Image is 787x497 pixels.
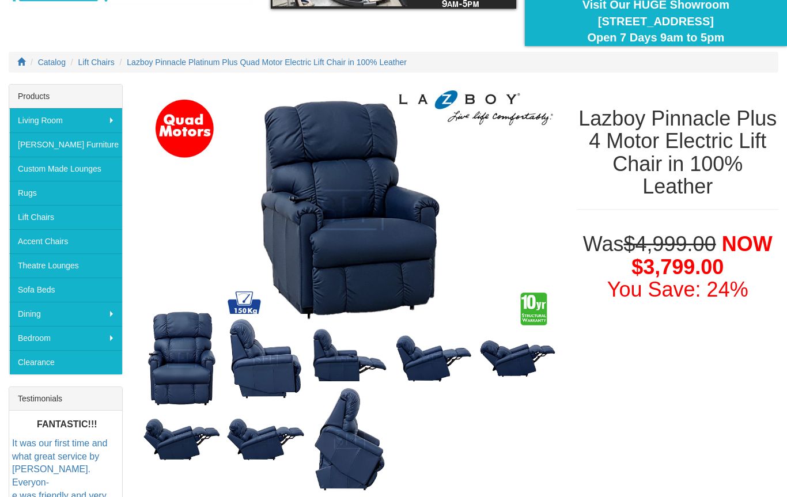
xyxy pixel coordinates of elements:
a: Sofa Beds [9,278,122,302]
a: Rugs [9,181,122,205]
div: Products [9,85,122,108]
a: Lift Chairs [9,205,122,229]
a: Custom Made Lounges [9,157,122,181]
a: Dining [9,302,122,326]
a: Clearance [9,350,122,374]
a: Theatre Lounges [9,253,122,278]
a: [PERSON_NAME] Furniture [9,132,122,157]
del: $4,999.00 [624,232,716,256]
b: FANTASTIC!!! [37,419,97,429]
a: Accent Chairs [9,229,122,253]
font: You Save: 24% [607,278,748,301]
h1: Was [577,233,778,301]
a: Lazboy Pinnacle Platinum Plus Quad Motor Electric Lift Chair in 100% Leather [127,58,407,67]
span: NOW $3,799.00 [631,232,772,279]
a: Catalog [38,58,66,67]
a: Living Room [9,108,122,132]
h1: Lazboy Pinnacle Plus 4 Motor Electric Lift Chair in 100% Leather [577,107,778,198]
a: Bedroom [9,326,122,350]
div: Testimonials [9,387,122,411]
a: Lift Chairs [78,58,115,67]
